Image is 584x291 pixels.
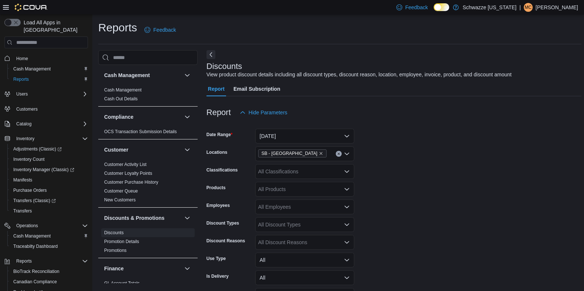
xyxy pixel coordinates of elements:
[319,151,323,156] button: Remove SB - Highlands from selection in this group
[1,104,91,114] button: Customers
[13,90,31,98] button: Users
[104,197,136,202] a: New Customers
[344,186,350,192] button: Open list of options
[104,129,177,134] a: OCS Transaction Submission Details
[233,82,280,96] span: Email Subscription
[255,253,354,267] button: All
[104,247,127,253] span: Promotions
[98,86,198,106] div: Cash Management
[13,119,88,128] span: Catalog
[104,113,181,121] button: Compliance
[104,113,133,121] h3: Compliance
[183,71,192,80] button: Cash Management
[13,167,74,173] span: Inventory Manager (Classic)
[13,104,88,114] span: Customers
[1,119,91,129] button: Catalog
[336,151,342,157] button: Clear input
[104,214,181,222] button: Discounts & Promotions
[7,144,91,154] a: Adjustments (Classic)
[104,180,158,185] a: Customer Purchase History
[13,177,32,183] span: Manifests
[344,151,350,157] button: Open list of options
[13,198,56,204] span: Transfers (Classic)
[104,162,147,167] a: Customer Activity List
[16,121,31,127] span: Catalog
[206,167,238,173] label: Classifications
[10,75,88,84] span: Reports
[344,204,350,210] button: Open list of options
[98,228,198,258] div: Discounts & Promotions
[405,4,428,11] span: Feedback
[206,50,215,59] button: Next
[7,195,91,206] a: Transfers (Classic)
[10,242,88,251] span: Traceabilty Dashboard
[519,3,521,12] p: |
[462,3,516,12] p: Schwazze [US_STATE]
[104,170,152,176] span: Customer Loyalty Points
[10,196,59,205] a: Transfers (Classic)
[206,71,512,79] div: View product discount details including all discount types, discount reason, location, employee, ...
[258,149,327,157] span: SB - Highlands
[21,19,88,34] span: Load All Apps in [GEOGRAPHIC_DATA]
[13,66,51,72] span: Cash Management
[16,223,38,229] span: Operations
[1,256,91,266] button: Reports
[10,176,35,184] a: Manifests
[434,3,449,11] input: Dark Mode
[13,257,88,266] span: Reports
[13,119,34,128] button: Catalog
[16,136,34,142] span: Inventory
[13,208,32,214] span: Transfers
[13,243,58,249] span: Traceabilty Dashboard
[104,265,124,272] h3: Finance
[10,232,54,240] a: Cash Management
[10,155,48,164] a: Inventory Count
[206,273,229,279] label: Is Delivery
[13,187,47,193] span: Purchase Orders
[10,277,88,286] span: Canadian Compliance
[10,145,88,153] span: Adjustments (Classic)
[104,239,139,245] span: Promotion Details
[1,221,91,231] button: Operations
[10,267,62,276] a: BioTrack Reconciliation
[7,231,91,241] button: Cash Management
[13,54,31,63] a: Home
[13,146,62,152] span: Adjustments (Classic)
[7,185,91,195] button: Purchase Orders
[10,207,88,215] span: Transfers
[104,265,181,272] button: Finance
[183,214,192,222] button: Discounts & Promotions
[15,4,48,11] img: Cova
[183,145,192,154] button: Customer
[206,132,233,138] label: Date Range
[7,74,91,84] button: Reports
[13,269,59,274] span: BioTrack Reconciliation
[104,281,140,286] a: GL Account Totals
[10,176,88,184] span: Manifests
[7,164,91,175] a: Inventory Manager (Classic)
[104,96,138,101] a: Cash Out Details
[10,65,54,73] a: Cash Management
[7,266,91,277] button: BioTrack Reconciliation
[7,277,91,287] button: Canadian Compliance
[255,129,354,143] button: [DATE]
[16,56,28,62] span: Home
[13,279,57,285] span: Canadian Compliance
[10,277,60,286] a: Canadian Compliance
[104,188,138,194] a: Customer Queue
[206,238,245,244] label: Discount Reasons
[237,105,290,120] button: Hide Parameters
[104,72,150,79] h3: Cash Management
[206,202,230,208] label: Employees
[10,165,77,174] a: Inventory Manager (Classic)
[10,75,32,84] a: Reports
[13,53,88,63] span: Home
[344,222,350,228] button: Open list of options
[104,87,141,93] span: Cash Management
[104,146,181,153] button: Customer
[10,155,88,164] span: Inventory Count
[7,175,91,185] button: Manifests
[255,270,354,285] button: All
